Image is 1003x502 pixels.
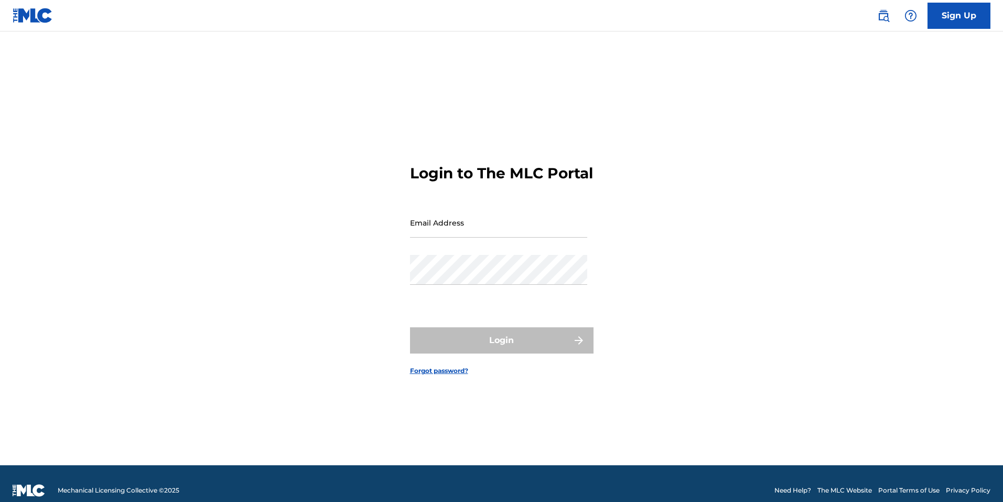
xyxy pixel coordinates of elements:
img: help [904,9,917,22]
a: The MLC Website [817,486,872,495]
div: Help [900,5,921,26]
img: MLC Logo [13,8,53,23]
a: Forgot password? [410,366,468,376]
a: Portal Terms of Use [878,486,940,495]
a: Sign Up [927,3,990,29]
img: search [877,9,890,22]
h3: Login to The MLC Portal [410,164,593,183]
a: Public Search [873,5,894,26]
a: Privacy Policy [946,486,990,495]
a: Need Help? [774,486,811,495]
span: Mechanical Licensing Collective © 2025 [58,486,179,495]
img: logo [13,484,45,497]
